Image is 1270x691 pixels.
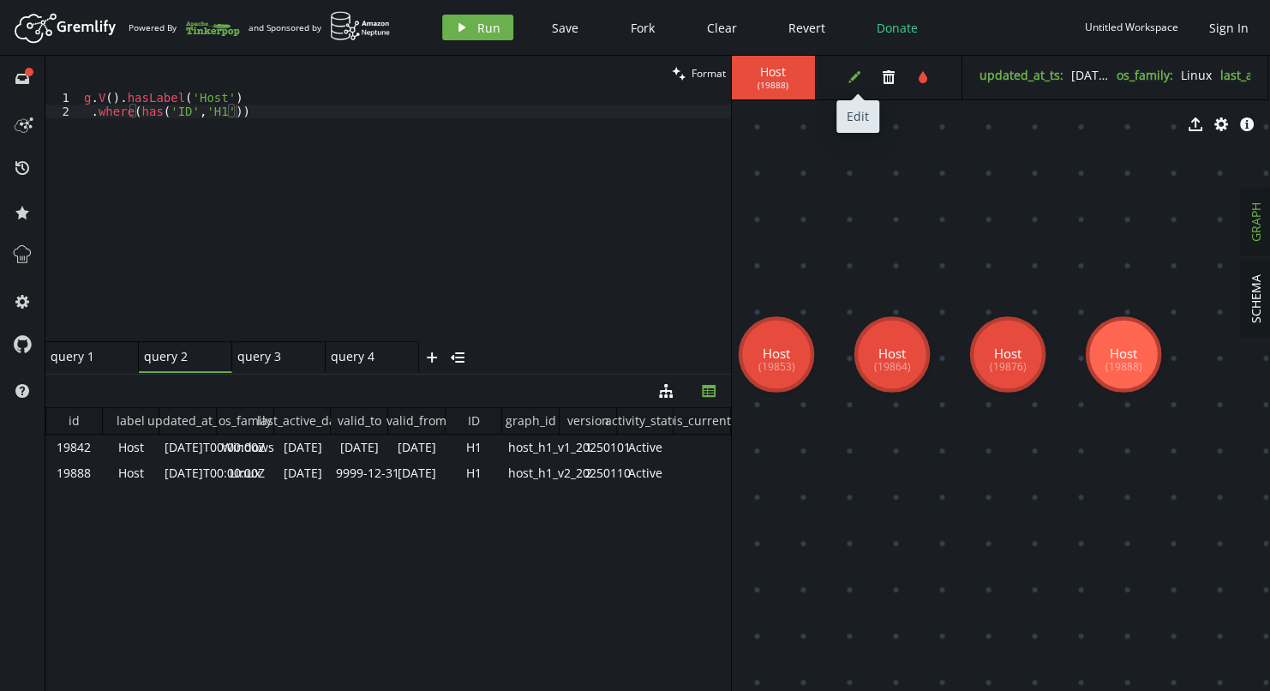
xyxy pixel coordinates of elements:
[217,460,274,486] div: Linux
[45,105,81,118] div: 2
[159,460,217,486] div: [DATE]T00:00:00Z
[560,408,617,435] div: Toggle SortBy
[249,11,391,44] div: and Sponsored by
[274,435,332,460] div: [DATE]
[1181,67,1212,83] span: Linux
[617,435,674,460] div: Active
[388,460,446,486] div: [DATE]
[45,460,103,486] div: 19888
[331,435,388,460] div: [DATE]
[159,408,217,435] div: Toggle SortBy
[994,345,1021,362] tspan: Host
[1110,345,1137,362] tspan: Host
[539,15,591,40] button: Save
[617,460,674,486] div: Active
[45,408,103,435] div: Toggle SortBy
[667,56,731,91] button: Format
[331,408,388,435] div: Toggle SortBy
[330,11,391,41] img: AWS Neptune
[502,435,560,460] div: host_h1_v1_20250101
[864,15,931,40] button: Donate
[874,359,911,374] tspan: (19864)
[331,349,399,364] span: query 4
[51,349,119,364] span: query 1
[836,100,879,133] div: Edit
[446,408,503,435] div: Toggle SortBy
[758,359,795,374] tspan: (19853)
[1085,21,1178,33] div: Untitled Workspace
[758,80,788,91] span: ( 19888 )
[477,20,500,36] span: Run
[878,345,906,362] tspan: Host
[129,13,240,43] div: Powered By
[763,345,790,362] tspan: Host
[144,349,213,364] span: query 2
[103,408,160,435] div: Toggle SortBy
[617,408,674,435] div: Toggle SortBy
[388,408,446,435] div: Toggle SortBy
[1248,274,1264,323] span: SCHEMA
[502,460,560,486] div: host_h1_v2_20250110
[552,20,578,36] span: Save
[877,20,918,36] span: Donate
[388,435,446,460] div: [DATE]
[217,435,274,460] div: Windows
[674,408,731,435] div: Toggle SortBy
[502,408,560,435] div: Toggle SortBy
[617,15,668,40] button: Fork
[331,460,388,486] div: 9999-12-31
[217,408,274,435] div: Toggle SortBy
[788,20,825,36] span: Revert
[159,435,217,460] div: [DATE]T00:00:00Z
[747,64,798,80] span: Host
[103,435,160,460] div: Host
[1248,202,1264,242] span: GRAPH
[1201,15,1257,40] button: Sign In
[1117,67,1173,83] label: os_family :
[631,20,655,36] span: Fork
[45,435,103,460] div: 19842
[692,66,726,81] span: Format
[707,20,737,36] span: Clear
[274,460,332,486] div: [DATE]
[237,349,306,364] span: query 3
[103,460,160,486] div: Host
[979,67,1063,83] label: updated_at_ts :
[560,460,617,486] div: 2
[1071,67,1171,83] span: [DATE]T00:00:00Z
[45,91,81,105] div: 1
[776,15,838,40] button: Revert
[990,359,1027,374] tspan: (19876)
[560,435,617,460] div: 1
[442,15,513,40] button: Run
[274,408,332,435] div: Toggle SortBy
[694,15,750,40] button: Clear
[446,435,503,460] div: H1
[1105,359,1142,374] tspan: (19888)
[1209,20,1249,36] span: Sign In
[446,460,503,486] div: H1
